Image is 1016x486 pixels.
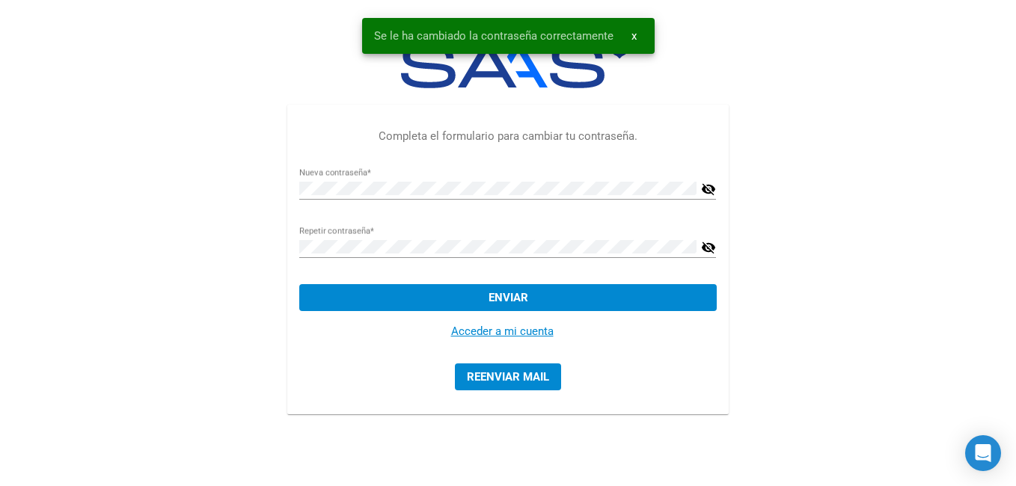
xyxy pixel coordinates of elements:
[619,22,649,49] button: x
[451,324,554,338] a: Acceder a mi cuenta
[467,370,549,384] span: Reenviar mail
[701,180,716,198] mat-icon: visibility_off
[631,29,637,43] span: x
[374,28,613,43] span: Se le ha cambiado la contraseña correctamente
[455,363,561,390] button: Reenviar mail
[489,291,528,304] span: Enviar
[965,435,1001,471] div: Open Intercom Messenger
[299,128,716,145] p: Completa el formulario para cambiar tu contraseña.
[299,284,716,311] button: Enviar
[701,239,716,256] mat-icon: visibility_off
